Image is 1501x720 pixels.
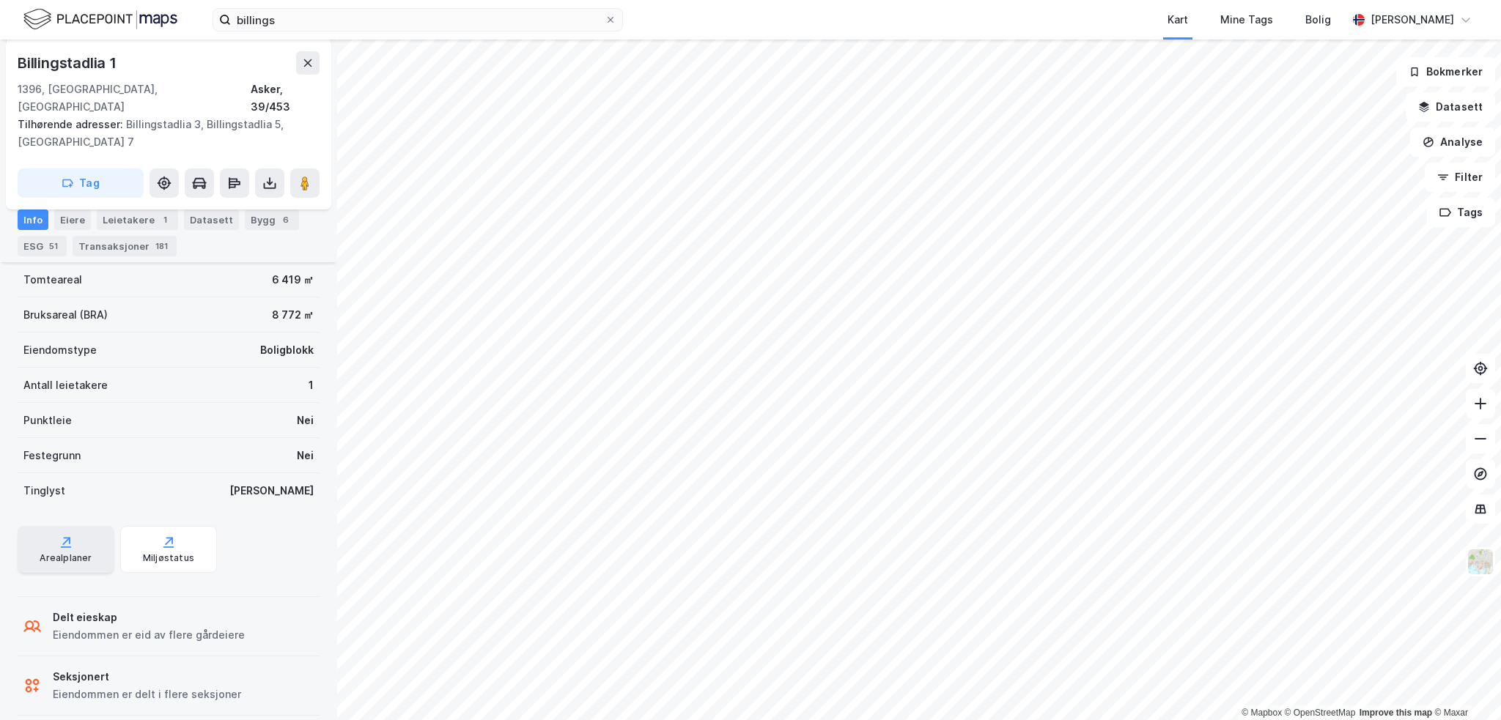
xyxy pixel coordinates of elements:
div: Tomteareal [23,271,82,289]
div: 6 [279,212,293,227]
div: Bruksareal (BRA) [23,306,108,324]
div: 181 [152,239,171,253]
input: Søk på adresse, matrikkel, gårdeiere, leietakere eller personer [231,9,605,31]
div: 51 [46,239,61,253]
div: Nei [297,412,314,429]
button: Tag [18,168,144,198]
div: Kontrollprogram for chat [1428,650,1501,720]
div: Nei [297,447,314,464]
button: Bokmerker [1396,57,1495,86]
div: Festegrunn [23,447,81,464]
a: OpenStreetMap [1285,708,1356,718]
div: Eiendommen er eid av flere gårdeiere [53,626,245,644]
div: [PERSON_NAME] [1371,11,1454,29]
button: Tags [1427,198,1495,227]
div: Boligblokk [260,341,314,359]
div: Tinglyst [23,482,65,500]
div: Bygg [245,209,299,230]
a: Mapbox [1242,708,1282,718]
div: 1396, [GEOGRAPHIC_DATA], [GEOGRAPHIC_DATA] [18,81,251,116]
div: Eiendomstype [23,341,97,359]
button: Filter [1425,163,1495,192]
div: Punktleie [23,412,72,429]
button: Datasett [1406,92,1495,122]
div: Arealplaner [40,552,92,564]
div: Delt eieskap [53,609,245,626]
div: Billingstadlia 3, Billingstadlia 5, [GEOGRAPHIC_DATA] 7 [18,116,308,151]
img: Z [1467,548,1494,576]
div: 6 419 ㎡ [272,271,314,289]
div: Asker, 39/453 [251,81,320,116]
div: Info [18,209,48,230]
a: Improve this map [1360,708,1432,718]
div: Eiendommen er delt i flere seksjoner [53,686,241,703]
div: 1 [158,212,172,227]
div: Transaksjoner [73,236,177,256]
div: Datasett [184,209,239,230]
div: Eiere [54,209,91,230]
div: Antall leietakere [23,376,108,394]
div: [PERSON_NAME] [229,482,314,500]
img: logo.f888ab2527a4732fd821a326f86c7f29.svg [23,7,177,32]
div: 8 772 ㎡ [272,306,314,324]
div: ESG [18,236,67,256]
div: Mine Tags [1220,11,1273,29]
div: 1 [309,376,314,394]
div: Bolig [1305,11,1331,29]
div: Kart [1168,11,1188,29]
div: Miljøstatus [143,552,194,564]
button: Analyse [1410,127,1495,157]
div: Seksjonert [53,668,241,686]
div: Billingstadlia 1 [18,51,119,75]
span: Tilhørende adresser: [18,118,126,130]
iframe: Chat Widget [1428,650,1501,720]
div: Leietakere [97,209,178,230]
